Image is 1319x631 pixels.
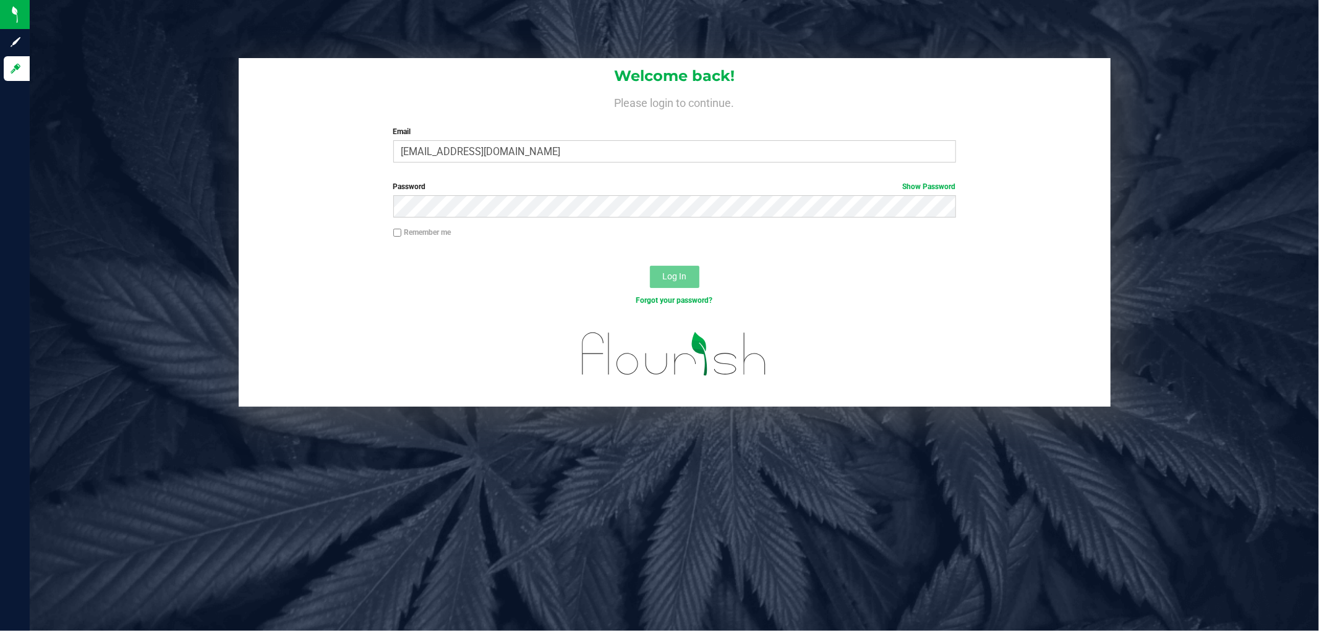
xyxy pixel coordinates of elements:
h1: Welcome back! [239,68,1111,84]
span: Log In [662,271,686,281]
a: Show Password [903,182,956,191]
label: Remember me [393,227,451,238]
inline-svg: Sign up [9,36,22,48]
label: Email [393,126,956,137]
h4: Please login to continue. [239,94,1111,109]
button: Log In [650,266,699,288]
span: Password [393,182,426,191]
input: Remember me [393,229,402,237]
a: Forgot your password? [636,296,713,305]
img: flourish_logo.svg [565,319,783,389]
inline-svg: Log in [9,62,22,75]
